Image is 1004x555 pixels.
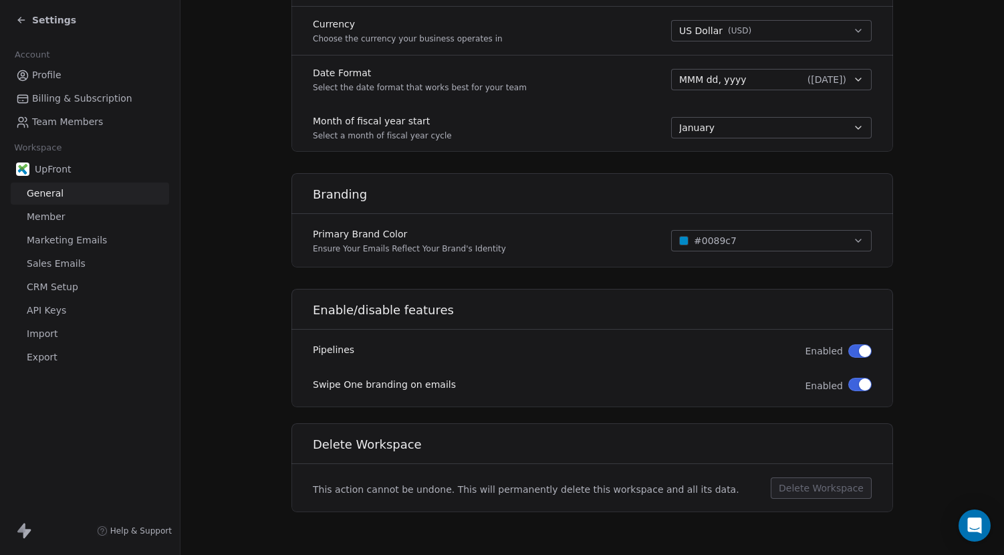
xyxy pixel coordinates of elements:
a: Sales Emails [11,253,169,275]
a: Profile [11,64,169,86]
a: Import [11,323,169,345]
span: Enabled [805,344,843,358]
h1: Delete Workspace [313,437,894,453]
span: Marketing Emails [27,233,107,247]
span: #0089c7 [694,234,737,248]
span: Import [27,327,57,341]
span: January [679,121,715,134]
button: US Dollar(USD) [671,20,872,41]
span: General [27,187,64,201]
a: Marketing Emails [11,229,169,251]
h1: Branding [313,187,894,203]
p: Ensure Your Emails Reflect Your Brand's Identity [313,243,506,254]
button: #0089c7 [671,230,872,251]
label: Currency [313,17,503,31]
span: Settings [32,13,76,27]
label: Month of fiscal year start [313,114,452,128]
label: Date Format [313,66,527,80]
a: Settings [16,13,76,27]
a: Team Members [11,111,169,133]
span: ( USD ) [728,25,751,36]
span: Account [9,45,55,65]
span: Member [27,210,66,224]
label: Swipe One branding on emails [313,378,456,391]
a: Billing & Subscription [11,88,169,110]
span: UpFront [35,162,72,176]
div: Open Intercom Messenger [959,510,991,542]
label: Primary Brand Color [313,227,506,241]
a: General [11,183,169,205]
span: This action cannot be undone. This will permanently delete this workspace and all its data. [313,483,739,496]
h1: Enable/disable features [313,302,894,318]
p: Select a month of fiscal year cycle [313,130,452,141]
span: Export [27,350,57,364]
span: Profile [32,68,61,82]
button: Delete Workspace [771,477,872,499]
a: Help & Support [97,526,172,536]
span: Team Members [32,115,103,129]
a: CRM Setup [11,276,169,298]
label: Pipelines [313,343,354,356]
span: Workspace [9,138,68,158]
span: ( [DATE] ) [807,73,846,86]
span: CRM Setup [27,280,78,294]
span: MMM dd, yyyy [679,73,747,86]
p: Select the date format that works best for your team [313,82,527,93]
span: Billing & Subscription [32,92,132,106]
span: Enabled [805,379,843,393]
a: Export [11,346,169,368]
span: API Keys [27,304,66,318]
span: US Dollar [679,24,723,38]
span: Help & Support [110,526,172,536]
img: upfront.health-02.jpg [16,162,29,176]
a: Member [11,206,169,228]
p: Choose the currency your business operates in [313,33,503,44]
a: API Keys [11,300,169,322]
span: Sales Emails [27,257,86,271]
